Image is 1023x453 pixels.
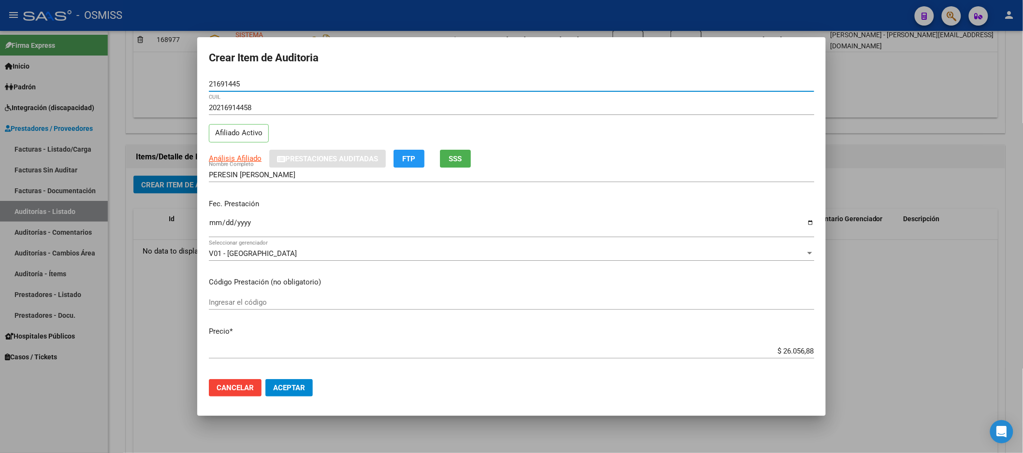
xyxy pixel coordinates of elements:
span: Aceptar [273,383,305,392]
p: Fec. Prestación [209,198,814,210]
button: Prestaciones Auditadas [269,150,386,168]
p: Precio [209,326,814,337]
button: Cancelar [209,379,262,396]
span: Prestaciones Auditadas [285,155,378,163]
button: FTP [394,150,424,168]
span: SSS [449,155,462,163]
span: Cancelar [217,383,254,392]
p: Código Prestación (no obligatorio) [209,277,814,288]
div: Open Intercom Messenger [990,420,1013,443]
h2: Crear Item de Auditoria [209,49,814,67]
p: Afiliado Activo [209,124,269,143]
span: FTP [403,155,416,163]
span: V01 - [GEOGRAPHIC_DATA] [209,249,297,258]
button: Aceptar [265,379,313,396]
button: SSS [440,150,471,168]
span: Análisis Afiliado [209,154,262,163]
